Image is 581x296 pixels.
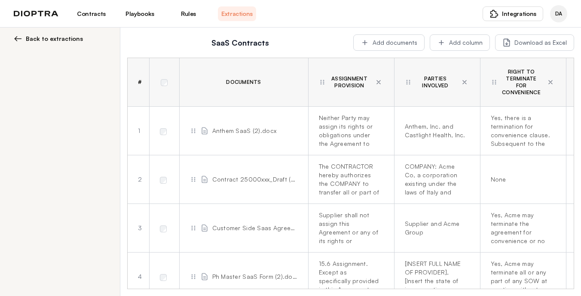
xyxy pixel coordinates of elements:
span: Integrations [502,9,536,18]
button: Delete column [459,77,470,87]
button: Delete column [545,77,556,87]
span: Customer Side Saas Agreement.docx [212,224,298,232]
td: 2 [128,155,149,204]
div: Neither Party may assign its rights or obligations under the Agreement to any third party without... [319,114,380,148]
div: Supplier shall not assign this Agreement or any of its rights or obligations hereunder, without t... [319,211,380,245]
div: 15.6 Assignment. Except as specifically provided in this Agreement, Provider shall not assign any... [319,259,380,294]
div: [INSERT FULL NAME OF PROVIDER], [Insert the state of incorporation or country of registration of ... [405,259,466,294]
td: 1 [128,107,149,155]
span: Assignment Provision [329,75,370,89]
button: Add documents [353,34,425,51]
div: Anthem, Inc. and Castlight Health, Inc. [405,122,466,139]
div: Yes, Acme may terminate all or any part of any SOW at any time without cause and in its sole disc... [491,259,552,294]
a: Contracts [72,6,110,21]
div: Yes, Acme may terminate the agreement for convenience or no reason upon sixty (60) days prior wri... [491,211,552,245]
div: The CONTRACTOR hereby authorizes the COMPANY to transfer all or part of the ownership of the righ... [319,162,380,197]
th: Documents [179,58,308,107]
th: # [128,58,149,107]
img: logo [14,11,58,17]
div: Yes, there is a termination for convenience clause. Subsequent to the expiration of the Initial T... [491,114,552,148]
button: Back to extractions [14,34,110,43]
span: Contract 25000xxx_Draft (3).docx [212,175,298,184]
span: Back to extractions [26,34,83,43]
button: Delete column [373,77,384,87]
a: Playbooks [121,6,159,21]
a: Extractions [218,6,256,21]
td: 3 [128,204,149,253]
span: Anthem SaaS (2).docx [212,126,277,135]
button: Download as Excel [495,34,574,51]
button: Add column [430,34,490,51]
img: puzzle [490,9,498,18]
span: Right To Terminate For Convenience [501,68,542,96]
a: Rules [169,6,208,21]
span: Ph Master SaaS Form (2).docx [212,272,298,281]
div: COMPANY: Acme Co, a corporation existing under the laws of Italy and having its principal place o... [405,162,466,197]
div: None [491,175,552,184]
span: DA [555,10,562,17]
button: Integrations [483,6,543,21]
div: Dioptra Agent [550,5,567,22]
h2: SaaS Contracts [132,37,348,49]
span: Parties Involved [415,75,456,89]
img: left arrow [14,34,22,43]
div: Supplier and Acme Group [405,219,466,237]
